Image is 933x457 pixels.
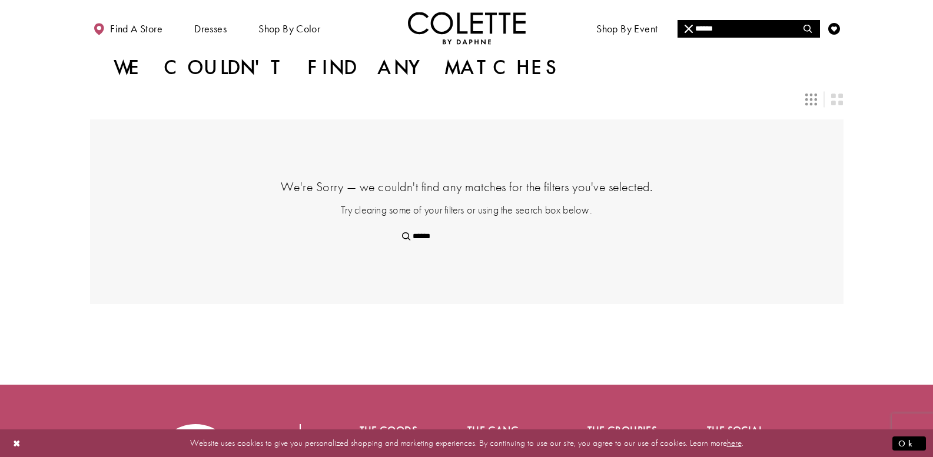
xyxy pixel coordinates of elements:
span: Dresses [191,12,230,44]
h5: The groupies [587,424,660,436]
span: Shop By Event [593,12,660,44]
a: here [727,437,742,449]
span: Shop By Event [596,23,658,35]
a: Find a store [90,12,165,44]
span: Switch layout to 2 columns [831,94,843,105]
button: Submit Search [395,228,418,245]
h1: We couldn't find any matches [114,56,562,79]
button: Close Dialog [7,433,27,453]
a: Check Wishlist [825,12,843,44]
span: Shop by color [255,12,323,44]
input: Search [395,228,538,245]
h5: The gang [467,424,540,436]
p: Website uses cookies to give you personalized shopping and marketing experiences. By continuing t... [85,435,848,451]
button: Close Search [678,20,700,38]
p: Try clearing some of your filters or using the search box below. [149,202,785,217]
h5: The social [707,424,780,436]
input: Search [678,20,819,38]
a: Visit Home Page [408,12,526,44]
span: Shop by color [258,23,320,35]
h4: We're Sorry — we couldn't find any matches for the filters you've selected. [149,178,785,195]
div: Search form [678,20,820,38]
button: Submit Dialog [892,436,926,451]
button: Submit Search [796,20,819,38]
a: Toggle search [799,12,817,44]
div: Search form [395,228,538,245]
h5: The goods [360,424,421,436]
img: Colette by Daphne [408,12,526,44]
div: Layout Controls [83,86,851,112]
span: Switch layout to 3 columns [805,94,817,105]
span: Find a store [110,23,162,35]
span: Dresses [194,23,227,35]
a: Meet the designer [687,12,774,44]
